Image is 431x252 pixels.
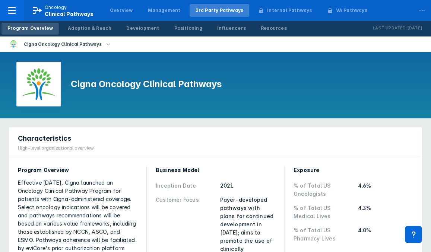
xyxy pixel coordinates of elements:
div: Program Overview [18,166,137,174]
p: Oncology [45,4,67,11]
a: Resources [255,23,293,35]
img: cigna-oncology-clinical-pathways [9,40,18,49]
div: Development [126,25,159,32]
div: 4.0% [358,226,413,243]
a: Positioning [168,23,208,35]
span: Characteristics [18,134,71,143]
div: Resources [261,25,287,32]
div: 4.6% [358,182,413,198]
div: Internal Pathways [267,7,312,14]
a: Development [120,23,165,35]
div: % of Total US Oncologists [294,182,354,198]
a: Program Overview [1,23,59,35]
div: Cigna Oncology Clinical Pathways [21,39,104,50]
a: Management [142,4,187,17]
div: 4.3% [358,204,413,220]
div: High-level organizational overview [18,145,94,151]
div: % of Total US Pharmacy Lives [294,226,354,243]
div: Inception Date [156,182,216,190]
div: Overview [110,7,133,14]
div: 3rd Party Pathways [196,7,244,14]
a: Adoption & Reach [62,23,117,35]
a: Overview [104,4,139,17]
div: Exposure [294,166,413,174]
h1: Cigna Oncology Clinical Pathways [71,78,222,90]
div: VA Pathways [336,7,367,14]
div: Business Model [156,166,275,174]
div: 2021 [220,182,276,190]
div: Program Overview [7,25,53,32]
a: Influencers [211,23,252,35]
div: ... [415,1,430,17]
a: 3rd Party Pathways [190,4,250,17]
div: % of Total US Medical Lives [294,204,354,220]
p: Last Updated: [373,25,407,32]
span: Clinical Pathways [45,11,94,17]
div: Adoption & Reach [68,25,111,32]
div: Positioning [174,25,202,32]
p: [DATE] [407,25,422,32]
img: cigna-oncology-clinical-pathways [22,67,56,101]
div: Influencers [217,25,246,32]
div: Management [148,7,181,14]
